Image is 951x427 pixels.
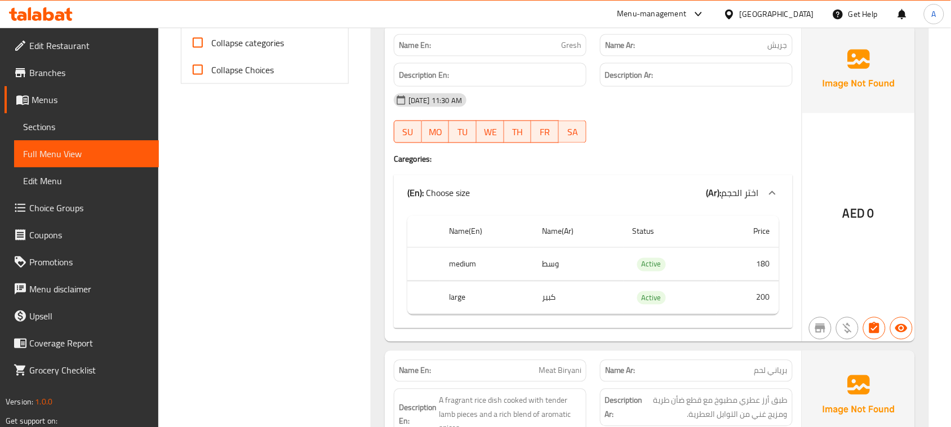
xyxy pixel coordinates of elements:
span: Promotions [29,255,150,269]
a: Branches [5,59,159,86]
td: كبير [534,281,624,314]
span: Menus [32,93,150,106]
button: Has choices [863,317,886,340]
span: TH [509,124,527,140]
button: Purchased item [836,317,859,340]
p: Choose size [407,186,470,200]
th: Name(Ar) [534,216,624,248]
table: choices table [407,216,779,315]
button: WE [477,121,504,143]
strong: Name En: [399,365,431,377]
span: Upsell [29,309,150,323]
th: Status [624,216,717,248]
span: Sections [23,120,150,134]
span: WE [481,124,500,140]
a: Promotions [5,248,159,275]
b: (En): [407,185,424,202]
button: Available [890,317,913,340]
span: Full Menu View [23,147,150,161]
span: FR [536,124,554,140]
a: Full Menu View [14,140,159,167]
strong: Description Ar: [605,394,643,421]
button: FR [531,121,559,143]
td: 180 [717,248,779,281]
button: TU [449,121,477,143]
button: SU [394,121,422,143]
a: Coverage Report [5,330,159,357]
span: Coverage Report [29,336,150,350]
span: 1.0.0 [35,394,52,409]
td: 200 [717,281,779,314]
a: Grocery Checklist [5,357,159,384]
span: Collapse categories [211,36,284,50]
button: Not branch specific item [809,317,832,340]
span: Edit Restaurant [29,39,150,52]
button: TH [504,121,532,143]
div: [GEOGRAPHIC_DATA] [740,8,814,20]
span: اختر الحجم [722,185,759,202]
span: Branches [29,66,150,79]
strong: Description En: [399,68,449,82]
span: AED [843,203,865,225]
td: وسط [534,248,624,281]
span: Coupons [29,228,150,242]
div: (En): Choose size(Ar):اختر الحجم [394,175,793,211]
b: (Ar): [706,185,722,202]
span: Gresh [561,39,581,51]
span: MO [426,124,445,140]
span: Version: [6,394,33,409]
span: Choice Groups [29,201,150,215]
div: Menu-management [617,7,687,21]
th: Price [717,216,779,248]
span: A [932,8,936,20]
strong: Name Ar: [605,39,636,51]
span: برياني لحم [754,365,788,377]
strong: Name Ar: [605,365,636,377]
span: جريش [768,39,788,51]
th: Name(En) [440,216,533,248]
span: طبق أرز عطري مطبوخ مع قطع ضأن طرية ومزيج غني من التوابل العطرية. [645,394,788,421]
span: Edit Menu [23,174,150,188]
span: Active [637,292,666,305]
span: SU [399,124,417,140]
span: TU [454,124,472,140]
a: Coupons [5,221,159,248]
span: Active [637,258,666,271]
span: [DATE] 11:30 AM [404,95,466,106]
h4: Caregories: [394,154,793,165]
button: MO [422,121,450,143]
a: Edit Restaurant [5,32,159,59]
span: 0 [868,203,874,225]
a: Upsell [5,303,159,330]
strong: Name En: [399,39,431,51]
span: Grocery Checklist [29,363,150,377]
th: medium [440,248,533,281]
span: Collapse Choices [211,63,274,77]
span: SA [563,124,582,140]
img: Ae5nvW7+0k+MAAAAAElFTkSuQmCC [802,25,915,113]
div: Active [637,291,666,305]
span: Menu disclaimer [29,282,150,296]
button: SA [559,121,586,143]
strong: Description Ar: [605,68,654,82]
a: Edit Menu [14,167,159,194]
th: large [440,281,533,314]
a: Menus [5,86,159,113]
span: Meat Biryani [539,365,581,377]
a: Choice Groups [5,194,159,221]
a: Menu disclaimer [5,275,159,303]
a: Sections [14,113,159,140]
